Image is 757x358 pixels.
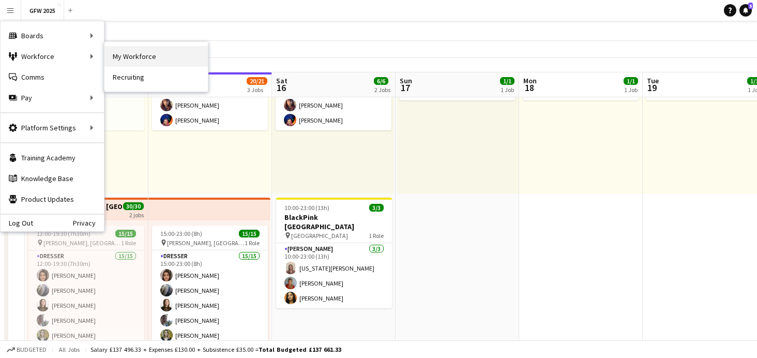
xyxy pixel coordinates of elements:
[115,230,136,237] span: 15/15
[645,82,659,94] span: 19
[1,46,104,67] div: Workforce
[73,219,104,227] a: Privacy
[1,25,104,46] div: Boards
[369,204,384,212] span: 3/3
[1,219,33,227] a: Log Out
[501,86,514,94] div: 1 Job
[104,46,208,67] a: My Workforce
[90,346,341,353] div: Salary £137 496.33 + Expenses £130.00 + Subsistence £35.00 =
[1,189,104,210] a: Product Updates
[5,344,48,355] button: Budgeted
[500,77,514,85] span: 1/1
[17,346,47,353] span: Budgeted
[121,239,136,247] span: 1 Role
[276,76,287,85] span: Sat
[259,346,341,353] span: Total Budgeted £137 661.33
[160,230,202,237] span: 15:00-23:00 (8h)
[647,76,659,85] span: Tue
[21,1,64,21] button: GFW 2025
[739,4,752,17] a: 5
[129,210,144,219] div: 2 jobs
[523,76,537,85] span: Mon
[522,82,537,94] span: 18
[37,230,90,237] span: 12:00-19:30 (7h30m)
[624,86,638,94] div: 1 Job
[239,230,260,237] span: 15/15
[1,117,104,138] div: Platform Settings
[43,239,121,247] span: [PERSON_NAME], [GEOGRAPHIC_DATA]
[276,243,392,308] app-card-role: [PERSON_NAME]3/310:00-23:00 (13h)[US_STATE][PERSON_NAME][PERSON_NAME][PERSON_NAME]
[1,147,104,168] a: Training Academy
[284,204,329,212] span: 10:00-23:00 (13h)
[245,239,260,247] span: 1 Role
[374,77,388,85] span: 6/6
[275,82,287,94] span: 16
[748,3,753,9] span: 5
[276,213,392,231] h3: BlackPink [GEOGRAPHIC_DATA]
[152,65,268,130] app-card-role: [PERSON_NAME]3/310:00-23:00 (13h)[PERSON_NAME][PERSON_NAME][PERSON_NAME]
[276,65,391,130] app-card-role: [PERSON_NAME]3/310:00-23:00 (13h)[PERSON_NAME][PERSON_NAME][PERSON_NAME]
[1,87,104,108] div: Pay
[247,77,267,85] span: 20/21
[369,232,384,240] span: 1 Role
[167,239,245,247] span: [PERSON_NAME], [GEOGRAPHIC_DATA]
[374,86,390,94] div: 2 Jobs
[123,202,144,210] span: 30/30
[398,82,412,94] span: 17
[104,67,208,87] a: Recruiting
[1,67,104,87] a: Comms
[291,232,348,240] span: [GEOGRAPHIC_DATA]
[1,168,104,189] a: Knowledge Base
[276,198,392,308] app-job-card: 10:00-23:00 (13h)3/3BlackPink [GEOGRAPHIC_DATA] [GEOGRAPHIC_DATA]1 Role[PERSON_NAME]3/310:00-23:0...
[400,76,412,85] span: Sun
[624,77,638,85] span: 1/1
[247,86,267,94] div: 3 Jobs
[57,346,82,353] span: All jobs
